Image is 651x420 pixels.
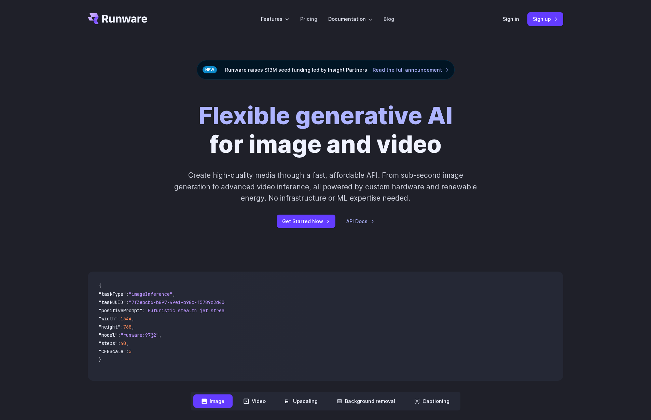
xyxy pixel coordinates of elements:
span: , [131,316,134,322]
label: Features [261,15,289,23]
a: Blog [384,15,394,23]
a: Read the full announcement [373,66,449,74]
span: "Futuristic stealth jet streaking through a neon-lit cityscape with glowing purple exhaust" [145,307,394,314]
button: Image [193,394,233,408]
span: , [126,340,129,346]
a: Go to / [88,13,147,24]
span: "taskType" [99,291,126,297]
span: { [99,283,101,289]
span: 1344 [121,316,131,322]
span: "imageInference" [129,291,172,297]
button: Upscaling [277,394,326,408]
span: : [121,324,123,330]
a: API Docs [346,217,374,225]
span: 5 [129,348,131,354]
span: "width" [99,316,118,322]
label: Documentation [328,15,373,23]
a: Sign up [527,12,563,26]
span: : [126,291,129,297]
span: "runware:97@2" [121,332,159,338]
span: "7f3ebcb6-b897-49e1-b98c-f5789d2d40d7" [129,299,233,305]
p: Create high-quality media through a fast, affordable API. From sub-second image generation to adv... [174,170,478,204]
span: "taskUUID" [99,299,126,305]
button: Captioning [406,394,458,408]
span: 40 [121,340,126,346]
span: , [159,332,162,338]
button: Background removal [329,394,403,408]
span: } [99,357,101,363]
a: Sign in [503,15,519,23]
strong: Flexible generative AI [198,101,453,130]
span: : [126,348,129,354]
span: : [118,340,121,346]
span: : [118,332,121,338]
h1: for image and video [198,101,453,159]
span: : [142,307,145,314]
span: : [118,316,121,322]
a: Pricing [300,15,317,23]
span: "CFGScale" [99,348,126,354]
span: , [131,324,134,330]
span: "steps" [99,340,118,346]
span: "positivePrompt" [99,307,142,314]
span: : [126,299,129,305]
span: , [172,291,175,297]
span: "model" [99,332,118,338]
button: Video [235,394,274,408]
span: "height" [99,324,121,330]
a: Get Started Now [277,215,335,228]
div: Runware raises $13M seed funding led by Insight Partners [197,60,455,79]
span: 768 [123,324,131,330]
